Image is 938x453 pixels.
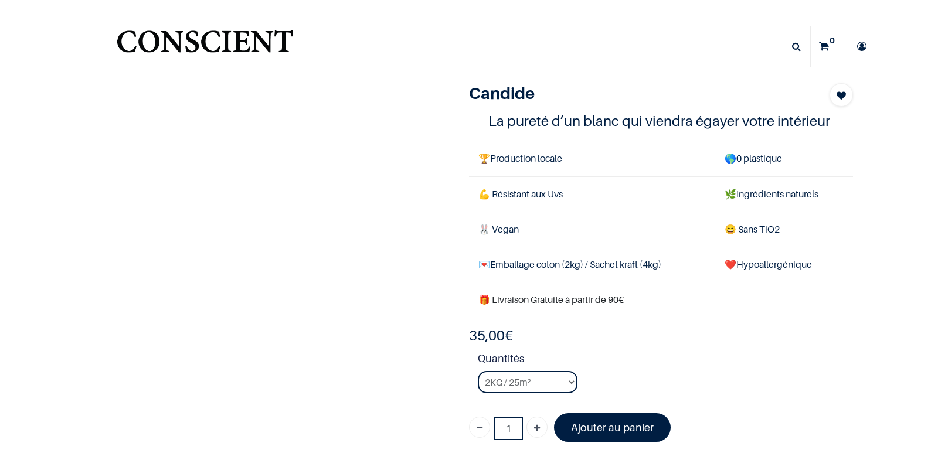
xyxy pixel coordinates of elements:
[478,294,624,305] font: 🎁 Livraison Gratuite à partir de 90€
[478,223,519,235] span: 🐰 Vegan
[478,258,490,270] span: 💌
[725,188,736,200] span: 🌿
[469,327,505,344] span: 35,00
[827,35,838,46] sup: 0
[488,112,834,130] h4: La pureté d’un blanc qui viendra égayer votre intérieur
[811,26,844,67] a: 0
[715,176,853,212] td: Ingrédients naturels
[114,23,295,70] img: Conscient
[526,417,548,438] a: Ajouter
[469,417,490,438] a: Supprimer
[715,212,853,247] td: ans TiO2
[478,350,853,371] strong: Quantités
[571,421,654,434] font: Ajouter au panier
[114,23,295,70] a: Logo of Conscient
[478,188,563,200] span: 💪 Résistant aux Uvs
[469,83,796,103] h1: Candide
[715,247,853,282] td: ❤️Hypoallergénique
[715,141,853,176] td: 0 plastique
[830,83,853,107] button: Add to wishlist
[478,152,490,164] span: 🏆
[725,152,736,164] span: 🌎
[837,88,846,103] span: Add to wishlist
[469,327,513,344] b: €
[554,413,671,442] a: Ajouter au panier
[469,141,715,176] td: Production locale
[725,223,743,235] span: 😄 S
[469,247,715,282] td: Emballage coton (2kg) / Sachet kraft (4kg)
